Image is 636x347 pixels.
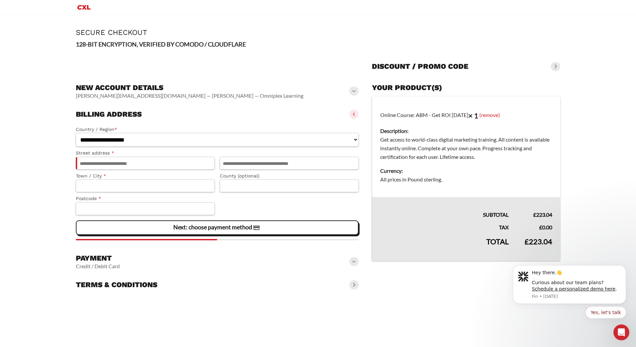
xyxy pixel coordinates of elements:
a: (remove) [479,111,500,118]
span: £ [539,224,542,230]
span: £ [525,237,529,246]
h3: Terms & conditions [76,280,157,289]
iframe: Intercom notifications message [503,257,636,344]
strong: 128-BIT ENCRYPTION, VERIFIED BY COMODO / CLOUDFLARE [76,41,246,48]
label: County [220,172,359,180]
h3: Discount / promo code [372,62,468,71]
bdi: 223.04 [533,211,552,218]
h3: Payment [76,254,120,263]
span: (optional) [238,173,259,178]
label: Postcode [76,195,215,202]
bdi: 0.00 [539,224,552,230]
strong: × 1 [468,111,478,120]
bdi: 223.04 [525,237,552,246]
td: Online Course: ABM - Get ROI [DATE] [372,96,560,197]
dd: Get access to world-class digital marketing training. All content is available instantly online. ... [380,135,552,161]
vaadin-horizontal-layout: [PERSON_NAME][EMAIL_ADDRESS][DOMAIN_NAME] — [PERSON_NAME] — Omniplex Learning [76,92,303,99]
vaadin-horizontal-layout: Credit / Debit Card [76,263,120,270]
vaadin-button: Next: choose payment method [76,220,359,235]
iframe: Intercom live chat [613,324,629,340]
dt: Description: [380,127,552,135]
h3: New account details [76,83,303,92]
span: £ [533,211,536,218]
label: Street address [76,149,215,157]
h1: Secure Checkout [76,28,560,37]
label: Town / City [76,172,215,180]
dd: All prices in Pound sterling. [380,175,552,184]
th: Total [372,232,517,261]
label: Country / Region [76,126,359,133]
th: Subtotal [372,197,517,219]
dt: Currency: [380,167,552,175]
th: Tax [372,219,517,232]
h3: Billing address [76,110,142,119]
